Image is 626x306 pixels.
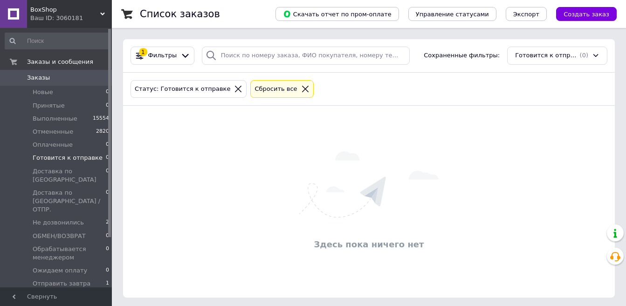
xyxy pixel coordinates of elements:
[33,115,77,123] span: Выполненные
[106,189,109,214] span: 0
[33,245,106,262] span: Обрабатывается менеджером
[140,8,220,20] h1: Список заказов
[5,33,110,49] input: Поиск
[106,102,109,110] span: 0
[202,47,410,65] input: Поиск по номеру заказа, ФИО покупателя, номеру телефона, Email, номеру накладной
[33,232,86,240] span: ОБМЕН/ВОЗВРАТ
[253,84,299,94] div: Сбросить все
[128,238,610,250] div: Здесь пока ничего нет
[33,218,84,227] span: Не дозвонились
[33,154,103,162] span: Готовится к отправке
[408,7,496,21] button: Управление статусами
[515,51,578,60] span: Готовится к отправке
[33,88,53,96] span: Новые
[33,266,87,275] span: Ожидаем оплату
[106,167,109,184] span: 0
[424,51,500,60] span: Сохраненные фильтры:
[106,266,109,275] span: 0
[30,14,112,22] div: Ваш ID: 3060181
[139,48,147,56] div: 1
[283,10,392,18] span: Скачать отчет по пром-оплате
[148,51,177,60] span: Фильтры
[275,7,399,21] button: Скачать отчет по пром-оплате
[106,154,109,162] span: 0
[506,7,547,21] button: Экспорт
[33,167,106,184] span: Доставка по [GEOGRAPHIC_DATA]
[27,58,93,66] span: Заказы и сообщения
[93,115,109,123] span: 15554
[106,232,109,240] span: 0
[30,6,100,14] span: BoxShop
[106,245,109,262] span: 0
[106,88,109,96] span: 0
[564,11,609,18] span: Создать заказ
[33,141,73,149] span: Оплаченные
[27,74,50,82] span: Заказы
[513,11,539,18] span: Экспорт
[33,128,73,136] span: Отмененные
[416,11,489,18] span: Управление статусами
[106,279,109,288] span: 1
[33,279,90,288] span: Отправить завтра
[547,10,617,17] a: Создать заказ
[96,128,109,136] span: 2820
[33,102,65,110] span: Принятые
[106,141,109,149] span: 0
[556,7,617,21] button: Создать заказ
[106,218,109,227] span: 2
[580,52,588,59] span: (0)
[33,189,106,214] span: Доставка по [GEOGRAPHIC_DATA] / ОТПР.
[133,84,232,94] div: Статус: Готовится к отправке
